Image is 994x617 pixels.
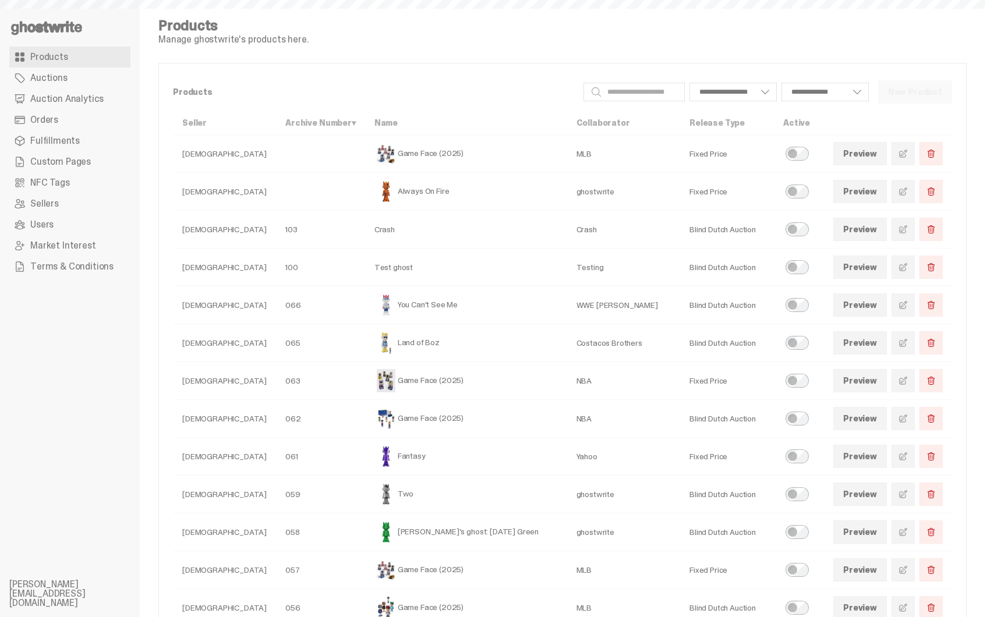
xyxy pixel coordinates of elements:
a: Orders [9,109,130,130]
td: [DEMOGRAPHIC_DATA] [173,400,276,438]
a: Preview [833,180,887,203]
td: [DEMOGRAPHIC_DATA] [173,362,276,400]
button: Delete Product [919,407,943,430]
td: MLB [567,135,680,173]
td: Testing [567,249,680,286]
span: Products [30,52,68,62]
td: [DEMOGRAPHIC_DATA] [173,551,276,589]
span: Custom Pages [30,157,91,166]
a: Preview [833,256,887,279]
td: Blind Dutch Auction [680,513,774,551]
td: 062 [276,400,365,438]
th: Release Type [680,111,774,135]
button: Delete Product [919,520,943,544]
span: Terms & Conditions [30,262,114,271]
button: Delete Product [919,445,943,468]
td: [DEMOGRAPHIC_DATA] [173,476,276,513]
img: Schrödinger's ghost: Sunday Green [374,520,398,544]
td: Game Face (2025) [365,551,567,589]
td: 057 [276,551,365,589]
a: Preview [833,218,887,241]
td: Blind Dutch Auction [680,286,774,324]
td: NBA [567,400,680,438]
td: You Can't See Me [365,286,567,324]
td: [DEMOGRAPHIC_DATA] [173,211,276,249]
td: 103 [276,211,365,249]
img: Game Face (2025) [374,558,398,581]
button: Delete Product [919,180,943,203]
a: Preview [833,483,887,506]
td: 066 [276,286,365,324]
td: 100 [276,249,365,286]
img: Land of Boz [374,331,398,354]
span: Users [30,220,54,229]
td: Fixed Price [680,173,774,211]
td: MLB [567,551,680,589]
td: Game Face (2025) [365,135,567,173]
li: [PERSON_NAME][EMAIL_ADDRESS][DOMAIN_NAME] [9,580,149,608]
button: Delete Product [919,483,943,506]
td: Blind Dutch Auction [680,476,774,513]
span: NFC Tags [30,178,70,187]
button: Delete Product [919,256,943,279]
td: Blind Dutch Auction [680,211,774,249]
th: Seller [173,111,276,135]
td: [DEMOGRAPHIC_DATA] [173,173,276,211]
td: ghostwrite [567,173,680,211]
td: [DEMOGRAPHIC_DATA] [173,135,276,173]
button: Delete Product [919,142,943,165]
button: Delete Product [919,293,943,317]
a: Preview [833,445,887,468]
th: Name [365,111,567,135]
img: Two [374,483,398,506]
a: Preview [833,331,887,354]
td: 058 [276,513,365,551]
a: Preview [833,293,887,317]
td: Crash [365,211,567,249]
p: Manage ghostwrite's products here. [158,35,309,44]
td: Test ghost [365,249,567,286]
td: [DEMOGRAPHIC_DATA] [173,324,276,362]
p: Products [173,88,574,96]
td: Always On Fire [365,173,567,211]
td: [DEMOGRAPHIC_DATA] [173,249,276,286]
a: Fulfillments [9,130,130,151]
span: Market Interest [30,241,96,250]
a: Auction Analytics [9,88,130,109]
img: Game Face (2025) [374,407,398,430]
td: ghostwrite [567,513,680,551]
td: Land of Boz [365,324,567,362]
td: 065 [276,324,365,362]
td: Blind Dutch Auction [680,324,774,362]
td: [PERSON_NAME]'s ghost: [DATE] Green [365,513,567,551]
td: ghostwrite [567,476,680,513]
button: Delete Product [919,331,943,354]
a: NFC Tags [9,172,130,193]
td: Game Face (2025) [365,400,567,438]
a: Auctions [9,68,130,88]
td: Costacos Brothers [567,324,680,362]
span: Sellers [30,199,59,208]
a: Archive Number▾ [285,118,356,128]
span: Auction Analytics [30,94,104,104]
td: Two [365,476,567,513]
img: Always On Fire [374,180,398,203]
td: Fantasy [365,438,567,476]
a: Sellers [9,193,130,214]
button: Delete Product [919,218,943,241]
td: Blind Dutch Auction [680,249,774,286]
td: Fixed Price [680,551,774,589]
button: Delete Product [919,558,943,581]
td: NBA [567,362,680,400]
td: Blind Dutch Auction [680,400,774,438]
span: Orders [30,115,58,125]
span: Auctions [30,73,68,83]
td: Game Face (2025) [365,362,567,400]
a: Terms & Conditions [9,256,130,277]
a: Preview [833,558,887,581]
td: Yahoo [567,438,680,476]
a: Users [9,214,130,235]
img: You Can't See Me [374,293,398,317]
img: Fantasy [374,445,398,468]
td: [DEMOGRAPHIC_DATA] [173,286,276,324]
